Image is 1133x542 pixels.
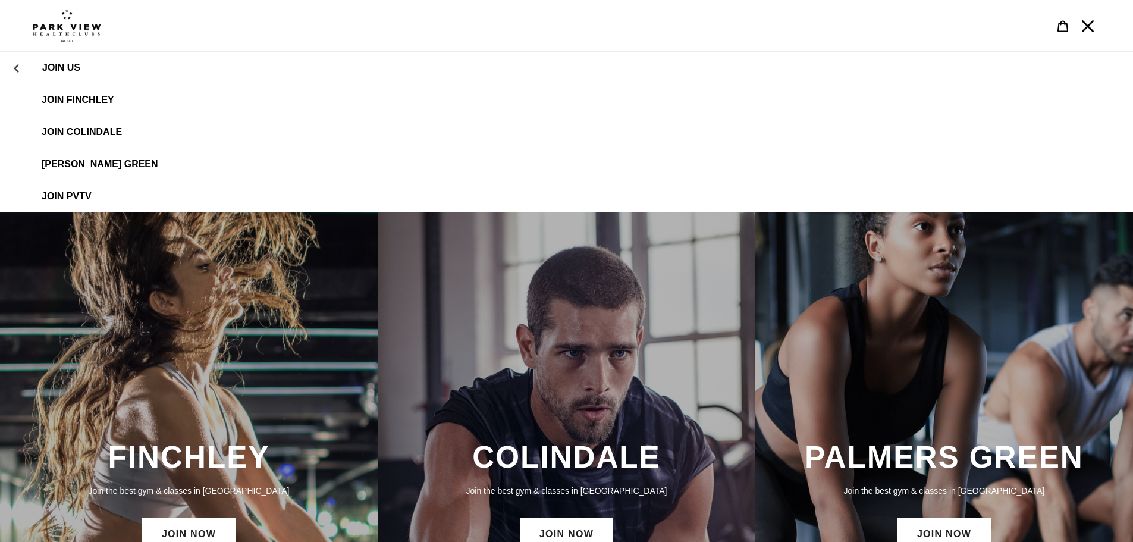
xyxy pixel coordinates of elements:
[12,484,366,497] p: Join the best gym & classes in [GEOGRAPHIC_DATA]
[1075,13,1100,39] button: Menu
[33,9,101,42] img: Park view health clubs is a gym near you.
[12,439,366,475] h3: FINCHLEY
[767,484,1121,497] p: Join the best gym & classes in [GEOGRAPHIC_DATA]
[390,439,743,475] h3: COLINDALE
[42,62,80,73] span: JOIN US
[42,159,158,170] span: [PERSON_NAME] Green
[390,484,743,497] p: Join the best gym & classes in [GEOGRAPHIC_DATA]
[42,127,122,137] span: JOIN Colindale
[42,95,114,105] span: JOIN FINCHLEY
[767,439,1121,475] h3: PALMERS GREEN
[42,191,92,202] span: JOIN PVTV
